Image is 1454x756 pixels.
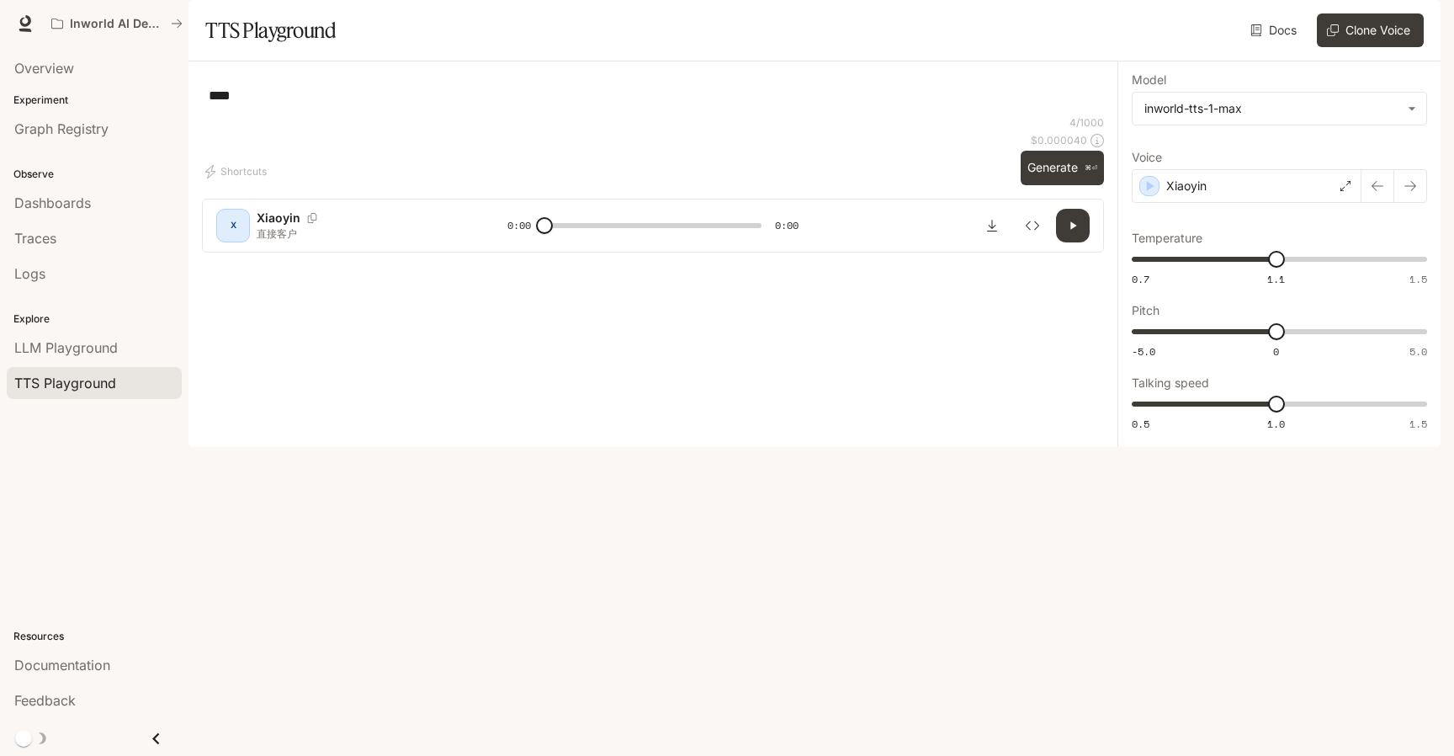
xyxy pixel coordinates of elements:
p: Voice [1132,152,1162,163]
span: 1.5 [1409,272,1427,286]
span: 1.0 [1267,417,1285,431]
span: 1.5 [1409,417,1427,431]
span: 0.5 [1132,417,1149,431]
div: inworld-tts-1-max [1133,93,1426,125]
span: 0:00 [775,217,799,234]
p: 直接客户 [257,226,467,241]
p: Model [1132,74,1166,86]
div: inworld-tts-1-max [1144,100,1399,117]
button: Generate⌘⏎ [1021,151,1104,185]
button: Copy Voice ID [300,213,324,223]
span: 1.1 [1267,272,1285,286]
button: Shortcuts [202,158,273,185]
button: All workspaces [44,7,190,40]
span: 5.0 [1409,344,1427,359]
p: 4 / 1000 [1069,115,1104,130]
div: X [220,212,247,239]
button: Download audio [975,209,1009,242]
p: Xiaoyin [1166,178,1207,194]
p: Temperature [1132,232,1202,244]
p: $ 0.000040 [1031,133,1087,147]
p: Pitch [1132,305,1159,317]
button: Inspect [1016,209,1049,242]
span: -5.0 [1132,344,1155,359]
span: 0:00 [507,217,531,234]
p: Talking speed [1132,377,1209,389]
span: 0.7 [1132,272,1149,286]
button: Clone Voice [1317,13,1424,47]
span: 0 [1273,344,1279,359]
p: ⌘⏎ [1085,163,1097,173]
a: Docs [1247,13,1303,47]
h1: TTS Playground [205,13,336,47]
p: Xiaoyin [257,210,300,226]
p: Inworld AI Demos [70,17,164,31]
